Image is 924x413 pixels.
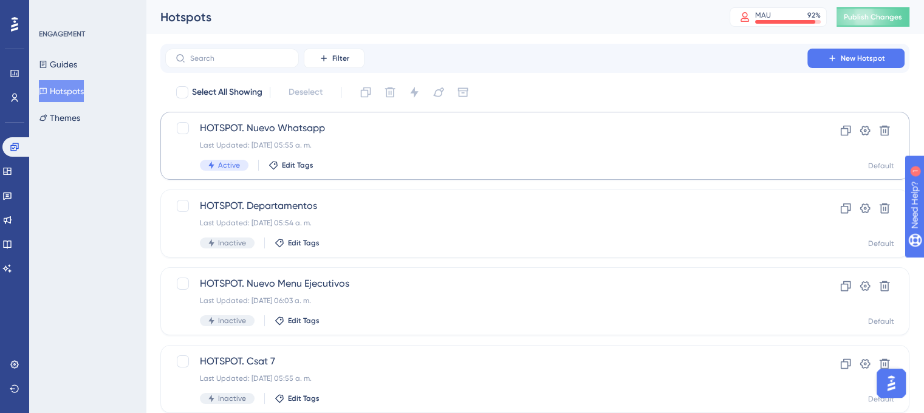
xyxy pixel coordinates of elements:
[200,140,773,150] div: Last Updated: [DATE] 05:55 a. m.
[844,12,902,22] span: Publish Changes
[868,161,894,171] div: Default
[304,49,364,68] button: Filter
[275,394,320,403] button: Edit Tags
[275,238,320,248] button: Edit Tags
[190,54,289,63] input: Search
[218,394,246,403] span: Inactive
[200,296,773,305] div: Last Updated: [DATE] 06:03 a. m.
[39,29,85,39] div: ENGAGEMENT
[29,3,76,18] span: Need Help?
[868,316,894,326] div: Default
[275,316,320,326] button: Edit Tags
[288,394,320,403] span: Edit Tags
[868,394,894,404] div: Default
[282,160,313,170] span: Edit Tags
[269,160,313,170] button: Edit Tags
[755,10,771,20] div: MAU
[288,316,320,326] span: Edit Tags
[868,239,894,248] div: Default
[39,107,80,129] button: Themes
[200,218,773,228] div: Last Updated: [DATE] 05:54 a. m.
[278,81,334,103] button: Deselect
[84,6,88,16] div: 1
[200,199,773,213] span: HOTSPOT. Departamentos
[837,7,909,27] button: Publish Changes
[807,49,905,68] button: New Hotspot
[218,160,240,170] span: Active
[200,121,773,135] span: HOTSPOT. Nuevo Whatsapp
[160,9,699,26] div: Hotspots
[289,85,323,100] span: Deselect
[218,316,246,326] span: Inactive
[200,276,773,291] span: HOTSPOT. Nuevo Menu Ejecutivos
[39,53,77,75] button: Guides
[192,85,262,100] span: Select All Showing
[218,238,246,248] span: Inactive
[200,374,773,383] div: Last Updated: [DATE] 05:55 a. m.
[807,10,821,20] div: 92 %
[288,238,320,248] span: Edit Tags
[332,53,349,63] span: Filter
[873,365,909,401] iframe: UserGuiding AI Assistant Launcher
[200,354,773,369] span: HOTSPOT. Csat 7
[39,80,84,102] button: Hotspots
[841,53,885,63] span: New Hotspot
